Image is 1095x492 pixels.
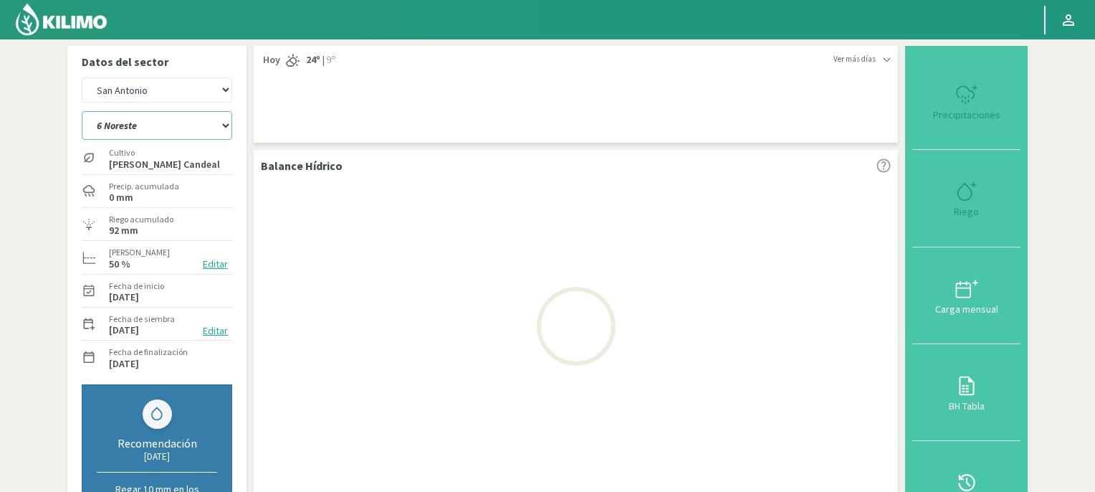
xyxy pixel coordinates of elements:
[505,255,648,398] img: Loading...
[82,53,232,70] p: Datos del sector
[322,53,325,67] span: |
[109,160,220,169] label: [PERSON_NAME] Candeal
[917,401,1016,411] div: BH Tabla
[325,53,335,67] span: 9º
[109,246,170,259] label: [PERSON_NAME]
[912,247,1020,344] button: Carga mensual
[109,213,173,226] label: Riego acumulado
[199,256,232,273] button: Editar
[109,293,139,302] label: [DATE]
[109,193,133,202] label: 0 mm
[912,344,1020,441] button: BH Tabla
[261,157,343,174] p: Balance Hídrico
[109,280,164,293] label: Fecha de inicio
[306,53,320,66] strong: 24º
[14,2,108,37] img: Kilimo
[912,150,1020,247] button: Riego
[917,304,1016,314] div: Carga mensual
[109,326,139,335] label: [DATE]
[917,207,1016,217] div: Riego
[109,260,130,269] label: 50 %
[109,226,138,235] label: 92 mm
[912,53,1020,150] button: Precipitaciones
[97,436,217,450] div: Recomendación
[109,359,139,369] label: [DATE]
[199,323,232,339] button: Editar
[97,450,217,463] div: [DATE]
[109,346,188,359] label: Fecha de finalización
[109,180,179,193] label: Precip. acumulada
[109,146,220,159] label: Cultivo
[261,53,280,67] span: Hoy
[109,313,175,326] label: Fecha de siembra
[833,53,876,65] span: Ver más días
[917,110,1016,120] div: Precipitaciones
